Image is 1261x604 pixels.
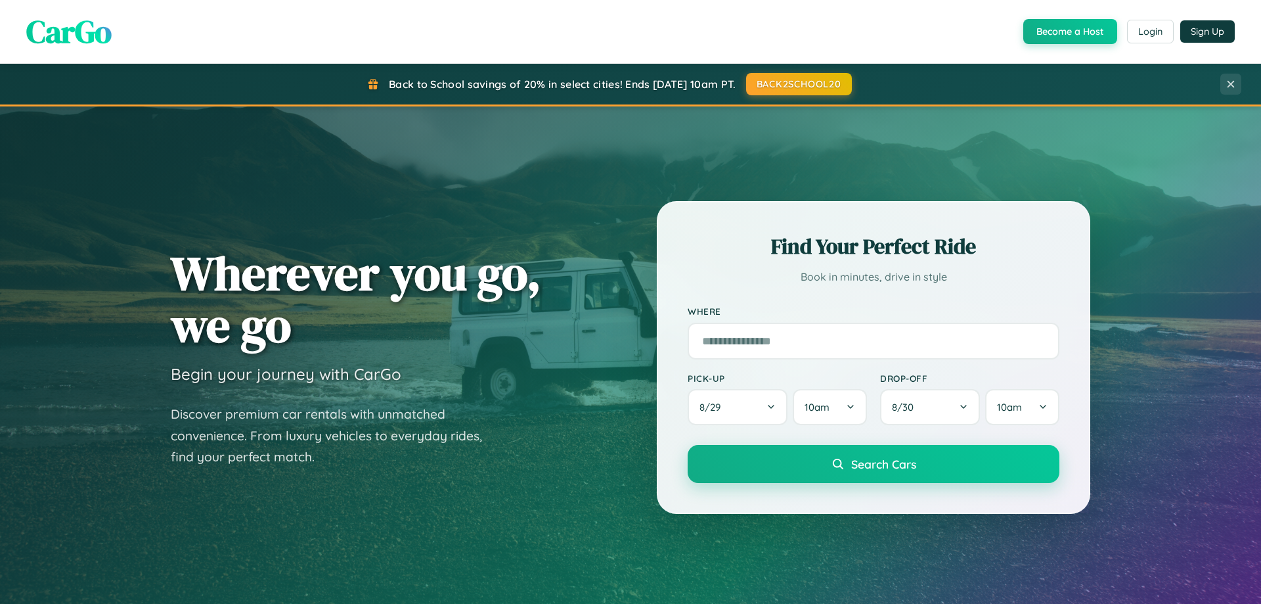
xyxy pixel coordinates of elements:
h3: Begin your journey with CarGo [171,364,401,384]
button: Search Cars [688,445,1059,483]
span: 10am [997,401,1022,413]
button: Sign Up [1180,20,1235,43]
span: CarGo [26,10,112,53]
button: BACK2SCHOOL20 [746,73,852,95]
span: 10am [805,401,830,413]
label: Drop-off [880,373,1059,384]
h2: Find Your Perfect Ride [688,232,1059,261]
span: Search Cars [851,457,916,471]
label: Where [688,306,1059,317]
label: Pick-up [688,373,867,384]
h1: Wherever you go, we go [171,247,541,351]
button: 8/29 [688,389,787,425]
button: 10am [793,389,867,425]
button: 10am [985,389,1059,425]
span: 8 / 30 [892,401,920,413]
button: 8/30 [880,389,980,425]
button: Become a Host [1023,19,1117,44]
button: Login [1127,20,1174,43]
p: Book in minutes, drive in style [688,267,1059,287]
span: 8 / 29 [699,401,727,413]
p: Discover premium car rentals with unmatched convenience. From luxury vehicles to everyday rides, ... [171,404,499,468]
span: Back to School savings of 20% in select cities! Ends [DATE] 10am PT. [389,78,736,91]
